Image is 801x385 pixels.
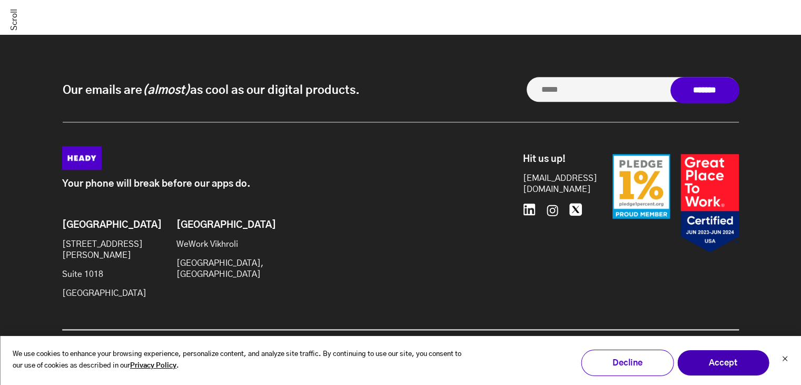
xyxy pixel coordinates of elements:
button: Decline [581,350,674,376]
button: Accept [677,350,769,376]
p: [STREET_ADDRESS][PERSON_NAME] [62,239,147,261]
p: WeWork Vikhroli [176,239,262,250]
p: Your phone will break before our apps do. [62,179,476,190]
p: We use cookies to enhance your browsing experience, personalize content, and analyze site traffic... [13,349,468,373]
h6: [GEOGRAPHIC_DATA] [176,220,262,232]
p: [GEOGRAPHIC_DATA] [62,288,147,299]
img: Heady_Logo_Web-01 (1) [62,146,102,170]
button: Dismiss cookie banner [782,354,788,365]
i: (almost) [142,84,190,96]
a: Privacy Policy [130,360,176,372]
h6: [GEOGRAPHIC_DATA] [62,220,147,232]
p: [GEOGRAPHIC_DATA], [GEOGRAPHIC_DATA] [176,258,262,280]
a: [EMAIL_ADDRESS][DOMAIN_NAME] [523,173,586,195]
p: Suite 1018 [62,269,147,280]
p: Our emails are as cool as our digital products. [63,82,360,98]
h6: Hit us up! [523,154,586,166]
img: Badges-24 [612,154,739,253]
